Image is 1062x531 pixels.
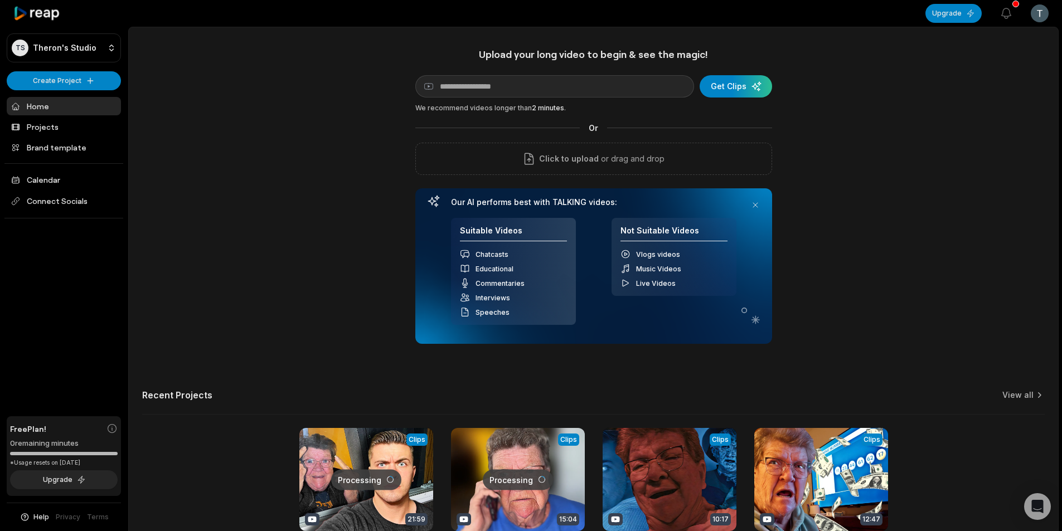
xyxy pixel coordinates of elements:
span: Live Videos [636,279,676,288]
button: Create Project [7,71,121,90]
a: Brand template [7,138,121,157]
span: Commentaries [476,279,525,288]
div: We recommend videos longer than . [415,103,772,113]
a: Terms [87,512,109,522]
button: Upgrade [925,4,982,23]
span: Speeches [476,308,510,316]
span: Or [580,122,607,134]
span: Interviews [476,294,510,302]
button: Upgrade [10,470,118,489]
p: Theron's Studio [33,43,96,53]
h1: Upload your long video to begin & see the magic! [415,48,772,61]
a: View all [1002,389,1034,401]
button: Help [20,512,49,522]
a: Home [7,97,121,115]
span: Vlogs videos [636,250,680,259]
div: 0 remaining minutes [10,438,118,449]
span: Chatcasts [476,250,508,259]
h3: Our AI performs best with TALKING videos: [451,197,736,207]
div: TS [12,40,28,56]
a: Calendar [7,170,121,189]
span: Click to upload [539,152,599,165]
div: *Usage resets on [DATE] [10,459,118,467]
span: Music Videos [636,265,681,273]
button: Get Clips [700,75,772,98]
span: Educational [476,265,513,273]
h2: Recent Projects [142,389,212,401]
a: Privacy [56,512,80,522]
a: Projects [7,118,121,136]
span: Help [33,512,49,522]
div: Open Intercom Messenger [1024,493,1051,520]
span: 2 minutes [532,104,564,112]
span: Connect Socials [7,191,121,211]
h4: Suitable Videos [460,226,567,242]
h4: Not Suitable Videos [620,226,728,242]
p: or drag and drop [599,152,665,165]
span: Free Plan! [10,423,46,435]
